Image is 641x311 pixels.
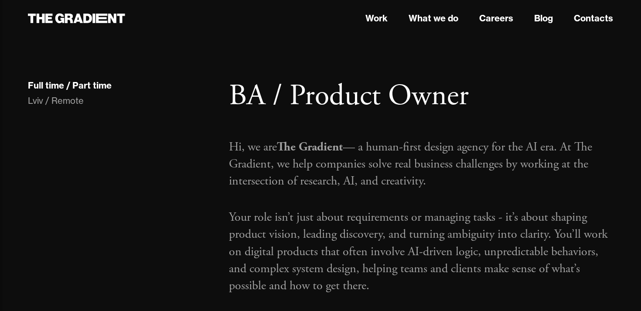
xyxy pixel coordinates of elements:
[479,12,513,25] a: Careers
[28,95,211,107] div: Lviv / Remote
[409,12,458,25] a: What we do
[229,79,613,114] h1: BA / Product Owner
[229,139,613,190] p: Hi, we are — a human-first design agency for the AI era. At The Gradient, we help companies solve...
[574,12,613,25] a: Contacts
[534,12,553,25] a: Blog
[365,12,388,25] a: Work
[229,209,613,294] p: Your role isn’t just about requirements or managing tasks - it’s about shaping product vision, le...
[277,139,343,155] strong: The Gradient
[28,80,112,91] div: Full time / Part time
